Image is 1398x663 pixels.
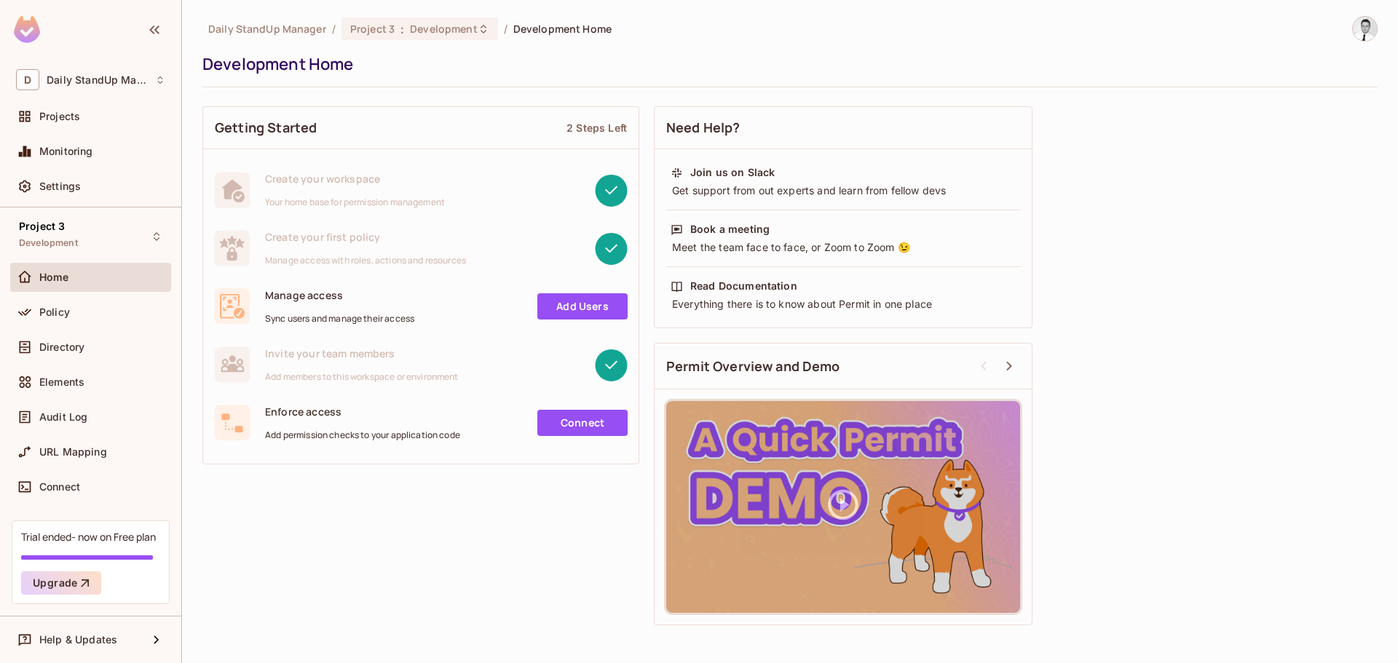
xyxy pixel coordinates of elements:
span: Settings [39,180,81,192]
span: Workspace: Daily StandUp Manager [47,74,148,86]
span: Development [410,22,477,36]
a: Add Users [537,293,628,319]
span: Create your first policy [265,230,466,244]
span: D [16,69,39,90]
span: : [400,23,405,35]
li: / [504,22,508,36]
li: / [332,22,336,36]
span: Elements [39,376,84,388]
div: Read Documentation [690,279,797,293]
div: Meet the team face to face, or Zoom to Zoom 😉 [671,240,1016,255]
span: Development Home [513,22,612,36]
span: Enforce access [265,405,460,418]
span: Audit Log [39,411,87,423]
span: Manage access with roles, actions and resources [265,255,466,266]
span: Sync users and manage their access [265,313,414,325]
span: Monitoring [39,146,93,157]
span: Directory [39,341,84,353]
span: Help & Updates [39,634,117,646]
div: Join us on Slack [690,165,775,180]
div: 2 Steps Left [566,121,627,135]
button: Upgrade [21,571,101,595]
span: Add members to this workspace or environment [265,371,459,383]
div: Get support from out experts and learn from fellow devs [671,183,1016,198]
span: Project 3 [350,22,395,36]
span: Need Help? [666,119,741,137]
span: Home [39,271,69,283]
span: the active workspace [208,22,326,36]
span: Policy [39,306,70,318]
span: Getting Started [215,119,317,137]
div: Book a meeting [690,222,770,237]
span: Your home base for permission management [265,196,445,208]
span: Manage access [265,288,414,302]
span: Invite your team members [265,346,459,360]
img: SReyMgAAAABJRU5ErkJggg== [14,16,40,43]
span: Add permission checks to your application code [265,429,460,441]
span: Projects [39,111,80,122]
span: Project 3 [19,221,65,232]
span: Create your workspace [265,172,445,186]
span: Development [19,237,78,249]
div: Trial ended- now on Free plan [21,530,156,544]
span: Connect [39,481,80,493]
span: Permit Overview and Demo [666,357,840,376]
a: Connect [537,410,628,436]
img: Goran Jovanovic [1353,17,1377,41]
span: URL Mapping [39,446,107,458]
div: Everything there is to know about Permit in one place [671,297,1016,311]
div: Development Home [202,53,1370,75]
